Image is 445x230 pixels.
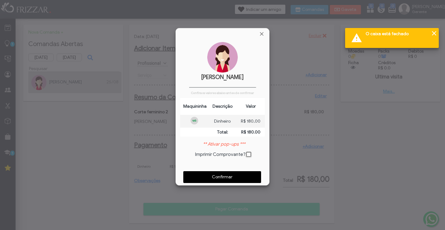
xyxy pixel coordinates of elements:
[183,141,265,158] div: Imprimir Comprovante?
[237,115,265,128] td: R$ 180,00
[180,91,265,95] p: Confira os valores abaixo antes de confirmar
[190,117,198,124] img: Maquininha
[180,98,208,115] th: Maquininha
[246,104,256,109] span: Valor
[237,128,265,137] td: R$ 180.00
[190,74,256,81] p: [PERSON_NAME]
[208,115,237,128] td: Dinheiro
[259,31,265,37] a: Fechar
[237,98,265,115] th: Valor
[208,128,237,137] td: Total:
[213,104,232,109] span: Descrição
[208,98,237,115] th: Descrição
[183,171,261,183] button: Confirmar
[188,172,257,182] span: Confirmar
[183,104,207,109] span: Maquininha
[366,31,434,39] span: O caixa está fechado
